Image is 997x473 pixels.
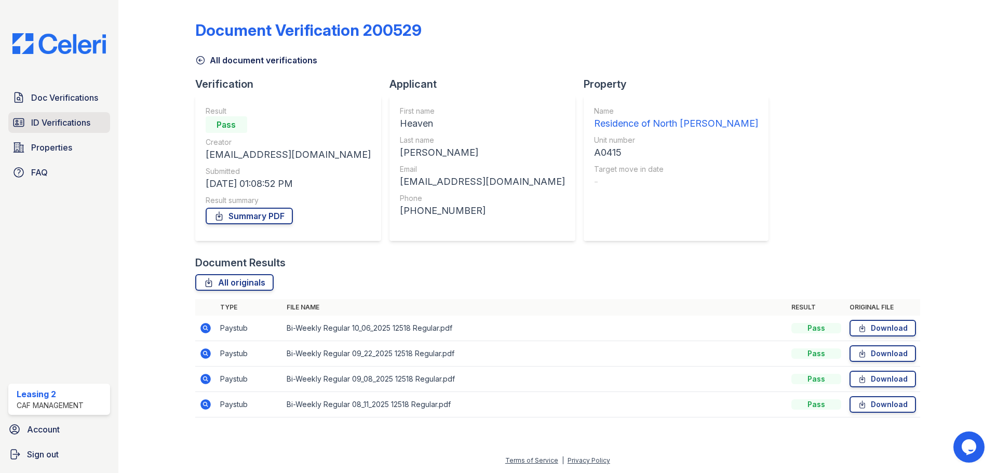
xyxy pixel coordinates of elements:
th: Original file [845,299,920,316]
div: Applicant [389,77,584,91]
a: Summary PDF [206,208,293,224]
div: Last name [400,135,565,145]
div: Email [400,164,565,174]
div: [EMAIL_ADDRESS][DOMAIN_NAME] [206,147,371,162]
div: First name [400,106,565,116]
a: Download [850,320,916,336]
div: Leasing 2 [17,388,84,400]
iframe: chat widget [953,431,987,463]
div: | [562,456,564,464]
td: Bi-Weekly Regular 09_08_2025 12518 Regular.pdf [282,367,787,392]
div: CAF Management [17,400,84,411]
span: FAQ [31,166,48,179]
th: Result [787,299,845,316]
div: Document Verification 200529 [195,21,422,39]
span: Doc Verifications [31,91,98,104]
div: Result [206,106,371,116]
div: Result summary [206,195,371,206]
a: Properties [8,137,110,158]
div: [PERSON_NAME] [400,145,565,160]
div: Phone [400,193,565,204]
a: Sign out [4,444,114,465]
div: Creator [206,137,371,147]
div: [PHONE_NUMBER] [400,204,565,218]
span: Sign out [27,448,59,461]
div: Heaven [400,116,565,131]
div: Pass [206,116,247,133]
div: Residence of North [PERSON_NAME] [594,116,758,131]
td: Paystub [216,367,282,392]
div: Pass [791,348,841,359]
td: Bi-Weekly Regular 09_22_2025 12518 Regular.pdf [282,341,787,367]
a: Terms of Service [505,456,558,464]
div: Pass [791,374,841,384]
a: All document verifications [195,54,317,66]
th: File name [282,299,787,316]
div: Target move in date [594,164,758,174]
span: ID Verifications [31,116,90,129]
div: Document Results [195,255,286,270]
a: Account [4,419,114,440]
a: Download [850,396,916,413]
td: Paystub [216,341,282,367]
a: Download [850,371,916,387]
div: Submitted [206,166,371,177]
a: Doc Verifications [8,87,110,108]
a: FAQ [8,162,110,183]
div: Name [594,106,758,116]
td: Paystub [216,392,282,417]
a: Download [850,345,916,362]
td: Bi-Weekly Regular 08_11_2025 12518 Regular.pdf [282,392,787,417]
img: CE_Logo_Blue-a8612792a0a2168367f1c8372b55b34899dd931a85d93a1a3d3e32e68fde9ad4.png [4,33,114,54]
div: Pass [791,323,841,333]
div: - [594,174,758,189]
div: Unit number [594,135,758,145]
div: A0415 [594,145,758,160]
div: [DATE] 01:08:52 PM [206,177,371,191]
span: Account [27,423,60,436]
td: Paystub [216,316,282,341]
span: Properties [31,141,72,154]
th: Type [216,299,282,316]
div: Verification [195,77,389,91]
a: All originals [195,274,274,291]
div: [EMAIL_ADDRESS][DOMAIN_NAME] [400,174,565,189]
td: Bi-Weekly Regular 10_06_2025 12518 Regular.pdf [282,316,787,341]
div: Pass [791,399,841,410]
a: ID Verifications [8,112,110,133]
a: Privacy Policy [568,456,610,464]
div: Property [584,77,777,91]
a: Name Residence of North [PERSON_NAME] [594,106,758,131]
